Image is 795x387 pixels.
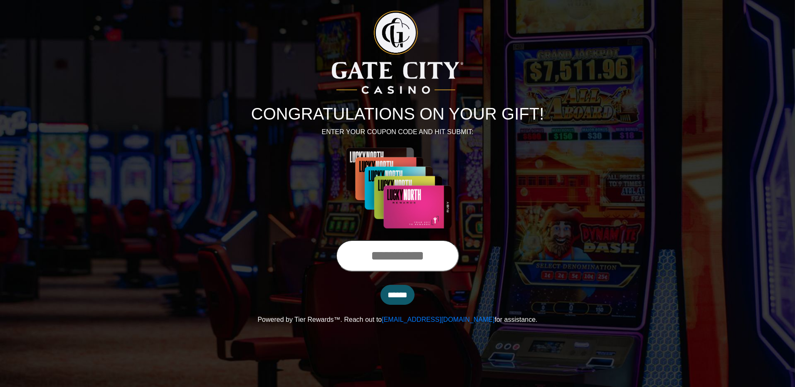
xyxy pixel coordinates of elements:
h1: CONGRATULATIONS ON YOUR GIFT! [167,104,628,124]
p: ENTER YOUR COUPON CODE AND HIT SUBMIT: [167,127,628,137]
span: Powered by Tier Rewards™. Reach out to for assistance. [257,316,537,323]
img: Logo [332,11,463,94]
a: [EMAIL_ADDRESS][DOMAIN_NAME] [382,316,494,323]
img: Center Image [323,147,472,230]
